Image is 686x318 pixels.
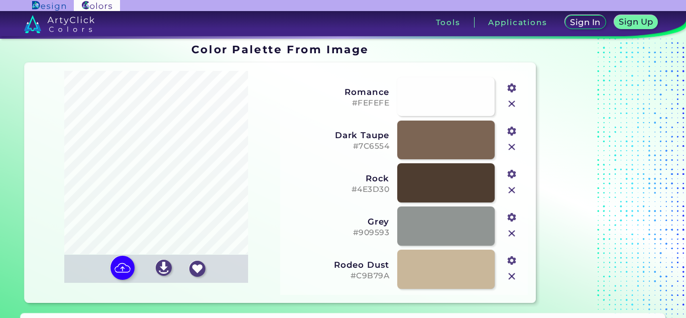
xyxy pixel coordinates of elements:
h3: Dark Taupe [287,130,389,140]
h3: Tools [436,19,461,26]
img: icon_close.svg [505,97,518,111]
h5: #C9B79A [287,271,389,281]
a: Sign In [567,16,604,29]
img: icon_close.svg [505,184,518,197]
h5: #FEFEFE [287,98,389,108]
h5: #909593 [287,228,389,238]
h1: Color Palette From Image [191,42,369,57]
img: ArtyClick Design logo [32,1,66,11]
h3: Rock [287,173,389,183]
img: icon_close.svg [505,227,518,240]
img: icon picture [110,256,135,280]
iframe: Advertisement [540,39,665,306]
img: icon_close.svg [505,270,518,283]
h5: Sign In [572,19,599,26]
h3: Grey [287,217,389,227]
h3: Rodeo Dust [287,260,389,270]
img: logo_artyclick_colors_white.svg [24,15,95,33]
h3: Romance [287,87,389,97]
a: Sign Up [616,16,656,29]
h5: #4E3D30 [287,185,389,194]
img: icon_download_white.svg [156,260,172,276]
h5: Sign Up [621,18,652,26]
h5: #7C6554 [287,142,389,151]
img: icon_favourite_white.svg [189,261,205,277]
h3: Applications [488,19,547,26]
img: icon_close.svg [505,141,518,154]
